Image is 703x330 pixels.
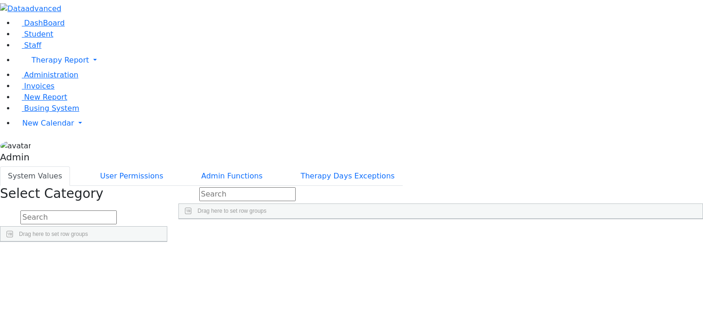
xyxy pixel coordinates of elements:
[24,93,67,102] span: New Report
[15,82,55,90] a: Invoices
[32,56,89,64] span: Therapy Report
[20,210,117,224] input: Search
[24,19,65,27] span: DashBoard
[24,30,53,38] span: Student
[15,93,67,102] a: New Report
[15,41,41,50] a: Staff
[92,166,171,186] button: User Permissions
[15,114,703,133] a: New Calendar
[24,70,78,79] span: Administration
[15,30,53,38] a: Student
[199,187,296,201] input: Search
[197,208,266,214] span: Drag here to set row groups
[15,19,65,27] a: DashBoard
[15,70,78,79] a: Administration
[24,104,79,113] span: Busing System
[19,231,88,237] span: Drag here to set row groups
[15,51,703,70] a: Therapy Report
[22,119,74,127] span: New Calendar
[193,166,270,186] button: Admin Functions
[24,82,55,90] span: Invoices
[24,41,41,50] span: Staff
[293,166,403,186] button: Therapy Days Exceptions
[15,104,79,113] a: Busing System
